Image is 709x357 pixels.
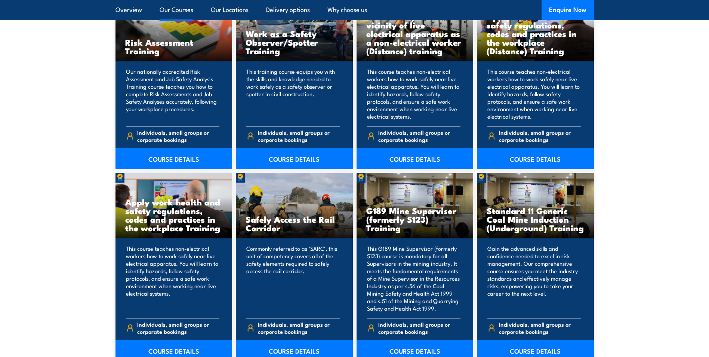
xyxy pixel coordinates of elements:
p: Gain the advanced skills and confidence needed to excel in risk management. Our comprehensive cou... [487,245,581,312]
h3: Work as a Safety Observer/Spotter Training [246,29,343,55]
h3: G189 Mine Supervisor (formerly S123) Training [366,206,464,232]
h3: Apply work health and safety regulations, codes and practices in the workplace Training [125,198,223,232]
span: Individuals, small groups or corporate bookings [258,321,340,335]
a: COURSE DETAILS [115,148,232,169]
p: Commonly referred to as 'SARC', this unit of competency covers all of the safety elements require... [246,245,340,312]
h3: Work safely in the vicinity of live electrical apparatus as a non-electrical worker (Distance) tr... [366,12,464,55]
h3: Apply work health and safety regulations, codes and practices in the workplace (Distance) Training [487,12,584,55]
a: COURSE DETAILS [236,148,353,169]
h3: Risk Assessment Training [125,38,223,55]
a: COURSE DETAILS [477,148,594,169]
h3: Standard 11 Generic Coal Mine Induction (Underground) Training [487,206,584,232]
p: This course teaches non-electrical workers how to work safely near live electrical apparatus. You... [487,68,581,120]
p: This training course equips you with the skills and knowledge needed to work safely as a safety o... [246,68,340,120]
span: Individuals, small groups or corporate bookings [137,321,219,335]
p: This course teaches non-electrical workers how to work safely near live electrical apparatus. You... [367,68,461,120]
span: Individuals, small groups or corporate bookings [499,321,581,335]
h3: Safely Access the Rail Corridor [246,215,343,232]
span: Individuals, small groups or corporate bookings [499,129,581,143]
span: Individuals, small groups or corporate bookings [378,129,460,143]
span: Individuals, small groups or corporate bookings [137,129,219,143]
span: Individuals, small groups or corporate bookings [258,129,340,143]
p: This course teaches non-electrical workers how to work safely near live electrical apparatus. You... [126,245,220,312]
span: Individuals, small groups or corporate bookings [378,321,460,335]
p: Our nationally accredited Risk Assessment and Job Safety Analysis Training course teaches you how... [126,68,220,120]
a: COURSE DETAILS [357,148,474,169]
p: This G189 Mine Supervisor (formerly S123) course is mandatory for all Supervisors in the mining i... [367,245,461,312]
